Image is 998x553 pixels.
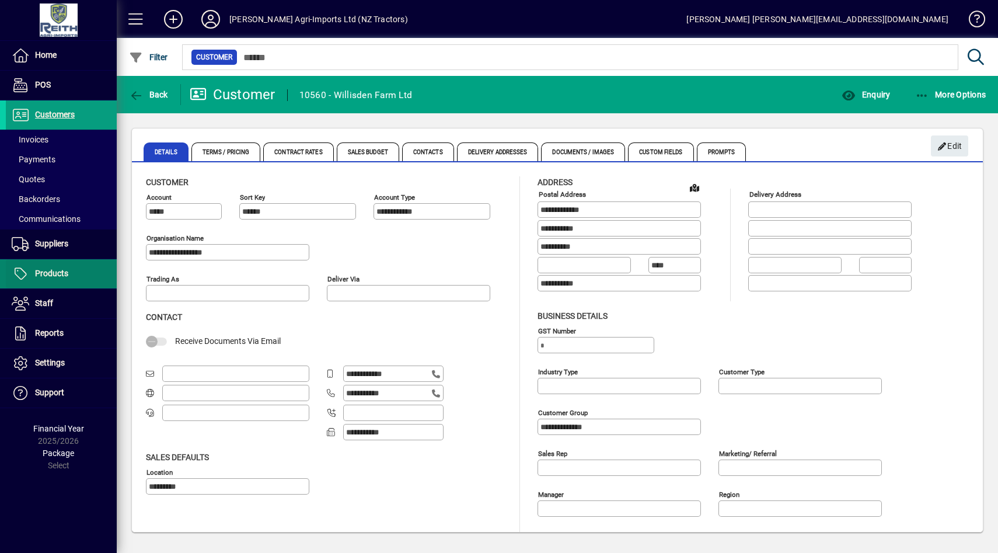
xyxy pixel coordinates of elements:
[240,193,265,201] mat-label: Sort key
[35,239,68,248] span: Suppliers
[839,84,893,105] button: Enquiry
[719,449,777,457] mat-label: Marketing/ Referral
[685,178,704,197] a: View on map
[538,178,573,187] span: Address
[35,50,57,60] span: Home
[35,358,65,367] span: Settings
[937,137,962,156] span: Edit
[719,367,765,375] mat-label: Customer type
[628,142,693,161] span: Custom Fields
[912,84,989,105] button: More Options
[12,194,60,204] span: Backorders
[129,90,168,99] span: Back
[12,135,48,144] span: Invoices
[12,175,45,184] span: Quotes
[155,9,192,30] button: Add
[6,259,117,288] a: Products
[402,142,454,161] span: Contacts
[146,234,204,242] mat-label: Organisation name
[374,193,415,201] mat-label: Account Type
[538,408,588,416] mat-label: Customer group
[337,142,399,161] span: Sales Budget
[146,275,179,283] mat-label: Trading as
[538,490,564,498] mat-label: Manager
[6,349,117,378] a: Settings
[175,336,281,346] span: Receive Documents Via Email
[35,388,64,397] span: Support
[719,490,739,498] mat-label: Region
[129,53,168,62] span: Filter
[35,269,68,278] span: Products
[299,86,413,105] div: 10560 - Willisden Farm Ltd
[117,84,181,105] app-page-header-button: Back
[327,275,360,283] mat-label: Deliver via
[35,298,53,308] span: Staff
[541,142,625,161] span: Documents / Images
[457,142,539,161] span: Delivery Addresses
[686,10,948,29] div: [PERSON_NAME] [PERSON_NAME][EMAIL_ADDRESS][DOMAIN_NAME]
[191,142,261,161] span: Terms / Pricing
[931,135,968,156] button: Edit
[190,85,275,104] div: Customer
[538,449,567,457] mat-label: Sales rep
[6,209,117,229] a: Communications
[126,84,171,105] button: Back
[915,90,986,99] span: More Options
[6,378,117,408] a: Support
[126,47,171,68] button: Filter
[538,311,608,321] span: Business details
[6,71,117,100] a: POS
[263,142,333,161] span: Contract Rates
[12,155,55,164] span: Payments
[35,110,75,119] span: Customers
[146,312,182,322] span: Contact
[538,326,576,335] mat-label: GST Number
[146,453,209,462] span: Sales defaults
[6,289,117,318] a: Staff
[842,90,890,99] span: Enquiry
[538,367,578,375] mat-label: Industry type
[960,2,983,40] a: Knowledge Base
[538,531,556,539] mat-label: Notes
[144,142,189,161] span: Details
[6,41,117,70] a: Home
[6,229,117,259] a: Suppliers
[6,130,117,149] a: Invoices
[146,468,173,476] mat-label: Location
[12,214,81,224] span: Communications
[43,448,74,458] span: Package
[146,178,189,187] span: Customer
[6,169,117,189] a: Quotes
[6,319,117,348] a: Reports
[6,189,117,209] a: Backorders
[35,80,51,89] span: POS
[229,10,408,29] div: [PERSON_NAME] Agri-Imports Ltd (NZ Tractors)
[35,328,64,338] span: Reports
[196,51,232,63] span: Customer
[697,142,746,161] span: Prompts
[33,424,84,433] span: Financial Year
[146,193,172,201] mat-label: Account
[192,9,229,30] button: Profile
[6,149,117,169] a: Payments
